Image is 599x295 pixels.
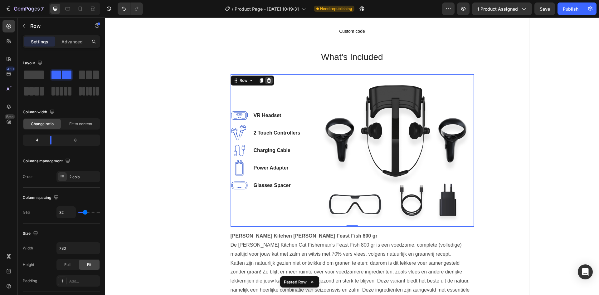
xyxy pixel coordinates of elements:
[24,136,45,145] div: 4
[23,108,56,116] div: Column width
[69,121,92,127] span: Fit to content
[235,6,299,12] span: Product Page - [DATE] 10:19:31
[472,2,532,15] button: 1 product assigned
[149,94,176,102] p: VR Headset
[125,216,272,221] strong: [PERSON_NAME] Kitchen [PERSON_NAME] Feast Fish 800 gr
[2,2,46,15] button: 7
[5,114,15,119] div: Beta
[578,264,593,279] div: Open Intercom Messenger
[149,112,195,119] p: 2 Touch Controllers
[23,245,33,251] div: Width
[320,6,352,12] span: Need republishing
[105,17,599,295] iframe: Design area
[23,174,33,179] div: Order
[149,129,185,137] p: Charging Cable
[41,5,44,12] p: 7
[23,229,39,238] div: Size
[6,66,15,71] div: 450
[57,243,100,254] input: Auto
[57,207,75,218] input: Auto
[31,38,48,45] p: Settings
[563,6,578,12] div: Publish
[118,2,143,15] div: Undo/Redo
[149,147,183,154] p: Power Adapter
[69,278,99,284] div: Add...
[69,174,99,180] div: 2 cols
[30,22,83,30] p: Row
[61,38,83,45] p: Advanced
[23,209,30,215] div: Gap
[540,6,550,12] span: Save
[23,194,60,202] div: Column spacing
[31,121,54,127] span: Change ratio
[534,2,555,15] button: Save
[149,164,186,172] p: Glasses Spacer
[87,262,91,268] span: Fit
[23,262,34,268] div: Height
[56,136,99,145] div: 8
[133,60,144,66] div: Row
[477,6,518,12] span: 1 product assigned
[23,59,44,67] div: Layout
[64,262,71,268] span: Full
[23,278,37,284] div: Padding
[232,6,233,12] span: /
[558,2,584,15] button: Publish
[23,157,71,165] div: Columns management
[284,279,307,285] p: Pasted Row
